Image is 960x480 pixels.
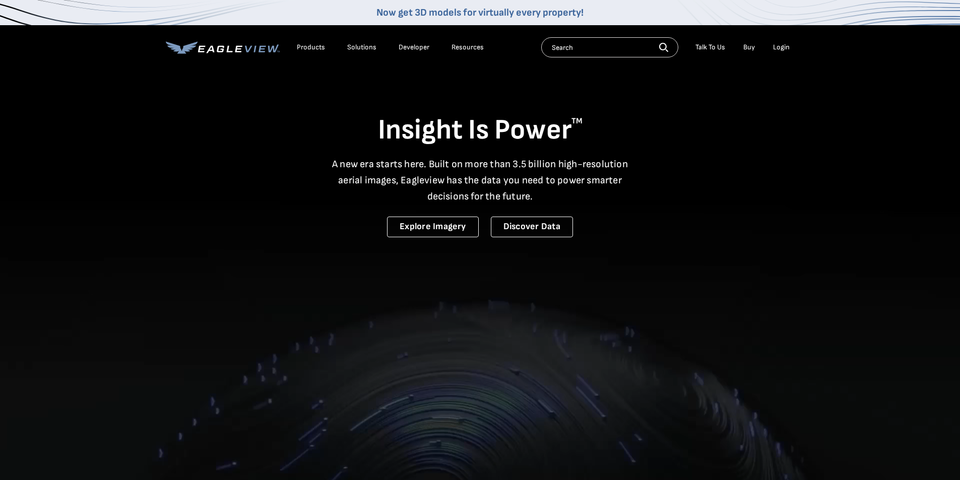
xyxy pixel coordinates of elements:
[571,116,583,126] sup: TM
[376,7,584,19] a: Now get 3D models for virtually every property!
[541,37,678,57] input: Search
[297,43,325,52] div: Products
[347,43,376,52] div: Solutions
[743,43,755,52] a: Buy
[452,43,484,52] div: Resources
[491,217,573,237] a: Discover Data
[326,156,634,204] p: A new era starts here. Built on more than 3.5 billion high-resolution aerial images, Eagleview ha...
[399,43,429,52] a: Developer
[166,113,795,148] h1: Insight Is Power
[387,217,479,237] a: Explore Imagery
[695,43,725,52] div: Talk To Us
[773,43,790,52] div: Login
